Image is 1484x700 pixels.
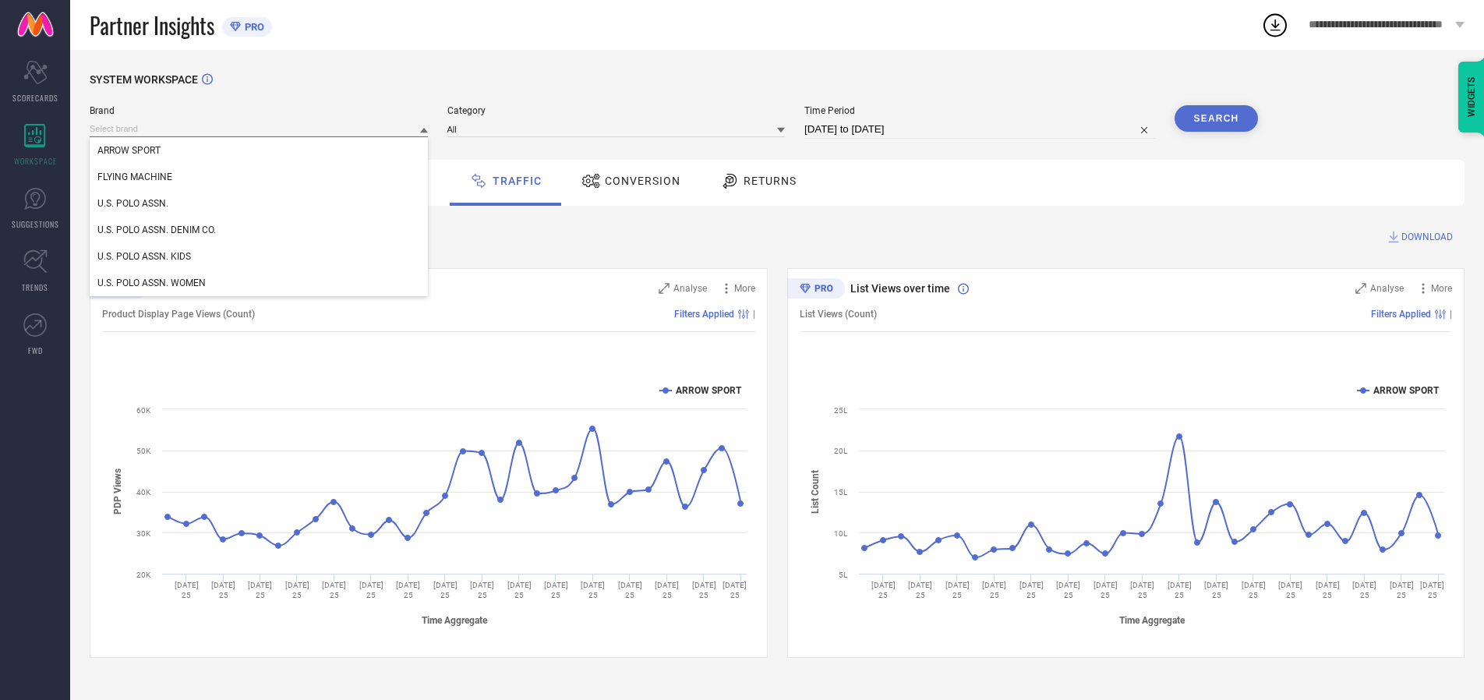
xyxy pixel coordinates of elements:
[1370,283,1404,294] span: Analyse
[1389,581,1413,599] text: [DATE] 25
[1278,581,1302,599] text: [DATE] 25
[136,571,151,579] text: 20K
[655,581,679,599] text: [DATE] 25
[676,385,742,396] text: ARROW SPORT
[1056,581,1080,599] text: [DATE] 25
[1118,615,1185,626] tspan: Time Aggregate
[90,164,428,190] div: FLYING MACHINE
[1420,581,1444,599] text: [DATE] 25
[804,105,1155,116] span: Time Period
[90,243,428,270] div: U.S. POLO ASSN. KIDS
[90,9,214,41] span: Partner Insights
[753,309,755,320] span: |
[211,581,235,599] text: [DATE] 25
[1371,309,1431,320] span: Filters Applied
[544,581,568,599] text: [DATE] 25
[97,171,172,182] span: FLYING MACHINE
[22,281,48,293] span: TRENDS
[982,581,1006,599] text: [DATE] 25
[433,581,458,599] text: [DATE] 25
[12,218,59,230] span: SUGGESTIONS
[447,105,786,116] span: Category
[1315,581,1339,599] text: [DATE] 25
[1175,105,1259,132] button: Search
[359,581,383,599] text: [DATE] 25
[723,581,747,599] text: [DATE] 25
[136,488,151,497] text: 40K
[1261,11,1289,39] div: Open download list
[97,198,168,209] span: U.S. POLO ASSN.
[90,73,198,86] span: SYSTEM WORKSPACE
[744,175,797,187] span: Returns
[674,309,734,320] span: Filters Applied
[90,137,428,164] div: ARROW SPORT
[908,581,932,599] text: [DATE] 25
[12,92,58,104] span: SCORECARDS
[1401,229,1453,245] span: DOWNLOAD
[136,447,151,455] text: 50K
[175,581,199,599] text: [DATE] 25
[810,469,821,513] tspan: List Count
[112,468,123,514] tspan: PDP Views
[839,571,848,579] text: 5L
[1093,581,1117,599] text: [DATE] 25
[90,105,428,116] span: Brand
[493,175,542,187] span: Traffic
[90,217,428,243] div: U.S. POLO ASSN. DENIM CO.
[90,270,428,296] div: U.S. POLO ASSN. WOMEN
[97,251,191,262] span: U.S. POLO ASSN. KIDS
[507,581,532,599] text: [DATE] 25
[470,581,494,599] text: [DATE] 25
[834,488,848,497] text: 15L
[581,581,605,599] text: [DATE] 25
[1241,581,1265,599] text: [DATE] 25
[422,615,488,626] tspan: Time Aggregate
[1355,283,1366,294] svg: Zoom
[102,309,255,320] span: Product Display Page Views (Count)
[97,145,161,156] span: ARROW SPORT
[734,283,755,294] span: More
[618,581,642,599] text: [DATE] 25
[673,283,707,294] span: Analyse
[136,406,151,415] text: 60K
[285,581,309,599] text: [DATE] 25
[834,529,848,538] text: 10L
[871,581,895,599] text: [DATE] 25
[90,190,428,217] div: U.S. POLO ASSN.
[97,278,206,288] span: U.S. POLO ASSN. WOMEN
[605,175,680,187] span: Conversion
[1373,385,1440,396] text: ARROW SPORT
[787,278,845,302] div: Premium
[834,447,848,455] text: 20L
[1431,283,1452,294] span: More
[1204,581,1228,599] text: [DATE] 25
[850,282,950,295] span: List Views over time
[90,121,428,137] input: Select brand
[804,120,1155,139] input: Select time period
[659,283,670,294] svg: Zoom
[1352,581,1376,599] text: [DATE] 25
[248,581,272,599] text: [DATE] 25
[1130,581,1154,599] text: [DATE] 25
[1019,581,1043,599] text: [DATE] 25
[28,345,43,356] span: FWD
[136,529,151,538] text: 30K
[97,224,216,235] span: U.S. POLO ASSN. DENIM CO.
[945,581,969,599] text: [DATE] 25
[241,21,264,33] span: PRO
[14,155,57,167] span: WORKSPACE
[1167,581,1191,599] text: [DATE] 25
[1450,309,1452,320] span: |
[396,581,420,599] text: [DATE] 25
[800,309,877,320] span: List Views (Count)
[834,406,848,415] text: 25L
[322,581,346,599] text: [DATE] 25
[692,581,716,599] text: [DATE] 25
